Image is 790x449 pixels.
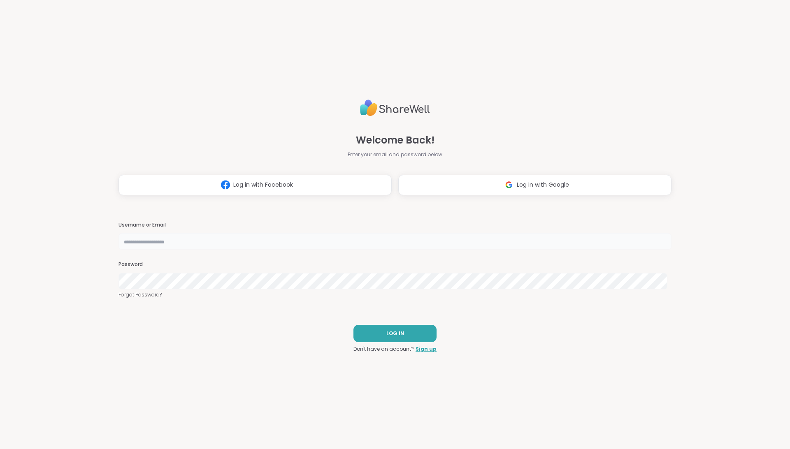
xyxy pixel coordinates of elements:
[356,133,434,148] span: Welcome Back!
[118,222,671,229] h3: Username or Email
[118,175,392,195] button: Log in with Facebook
[517,181,569,189] span: Log in with Google
[360,96,430,120] img: ShareWell Logo
[233,181,293,189] span: Log in with Facebook
[386,330,404,337] span: LOG IN
[501,177,517,192] img: ShareWell Logomark
[353,345,414,353] span: Don't have an account?
[416,345,437,353] a: Sign up
[398,175,671,195] button: Log in with Google
[218,177,233,192] img: ShareWell Logomark
[348,151,442,158] span: Enter your email and password below
[353,325,437,342] button: LOG IN
[118,261,671,268] h3: Password
[118,291,671,299] a: Forgot Password?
